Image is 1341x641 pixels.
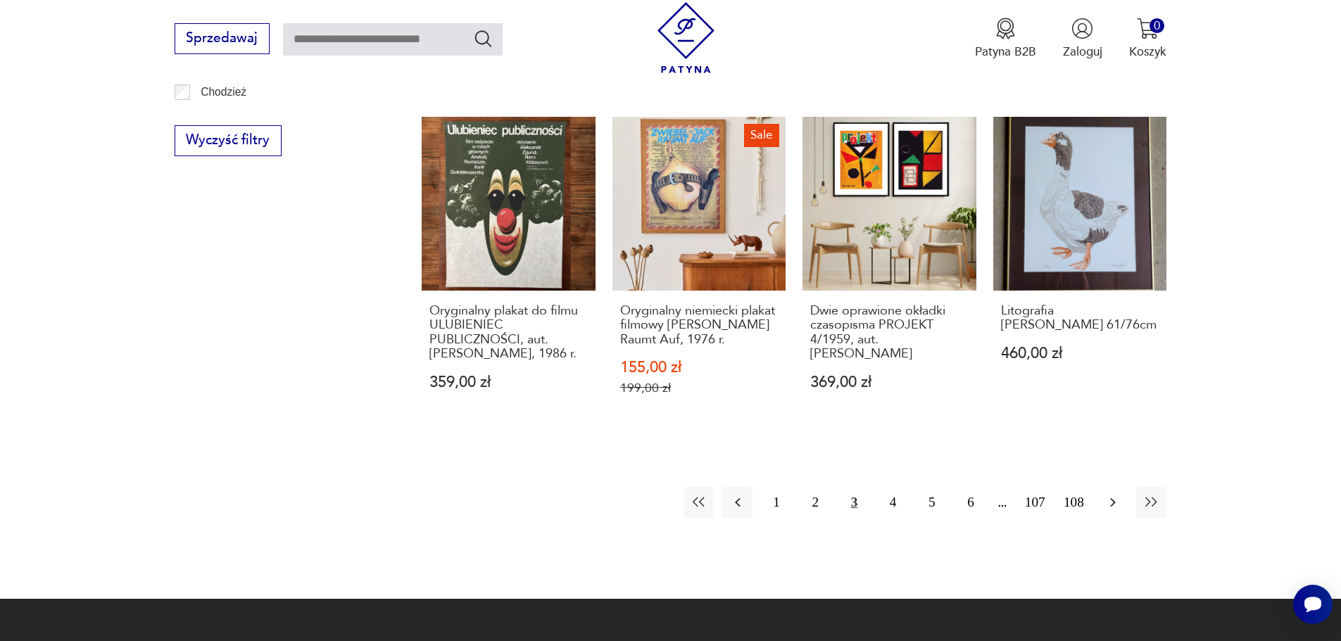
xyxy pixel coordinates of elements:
[878,487,908,517] button: 4
[1020,487,1050,517] button: 107
[620,360,779,375] p: 155,00 zł
[810,304,969,362] h3: Dwie oprawione okładki czasopisma PROJEKT 4/1959, aut. [PERSON_NAME]
[175,34,270,45] a: Sprzedawaj
[995,18,1016,39] img: Ikona medalu
[620,381,779,395] p: 199,00 zł
[1063,18,1102,60] button: Zaloguj
[201,83,246,101] p: Chodzież
[975,44,1036,60] p: Patyna B2B
[429,304,588,362] h3: Oryginalny plakat do filmu ULUBIENIEC PUBLICZNOŚCI, aut. [PERSON_NAME], 1986 r.
[1001,346,1159,361] p: 460,00 zł
[1001,304,1159,333] h3: Litografia [PERSON_NAME] 61/76cm
[1137,18,1159,39] img: Ikona koszyka
[1071,18,1093,39] img: Ikonka użytkownika
[201,106,243,125] p: Ćmielów
[1129,44,1166,60] p: Koszyk
[917,487,947,517] button: 5
[175,23,270,54] button: Sprzedawaj
[175,125,282,156] button: Wyczyść filtry
[429,375,588,390] p: 359,00 zł
[1150,18,1164,33] div: 0
[1293,585,1333,624] iframe: Smartsupp widget button
[975,18,1036,60] a: Ikona medaluPatyna B2B
[620,304,779,347] h3: Oryginalny niemiecki plakat filmowy [PERSON_NAME] Raumt Auf, 1976 r.
[955,487,986,517] button: 6
[422,117,596,428] a: Oryginalny plakat do filmu ULUBIENIEC PUBLICZNOŚCI, aut. Jakub Erol, 1986 r.Oryginalny plakat do ...
[650,2,722,73] img: Patyna - sklep z meblami i dekoracjami vintage
[473,28,493,49] button: Szukaj
[975,18,1036,60] button: Patyna B2B
[761,487,791,517] button: 1
[839,487,869,517] button: 3
[993,117,1167,428] a: Litografia H.Andersson 61/76cmLitografia [PERSON_NAME] 61/76cm460,00 zł
[800,487,831,517] button: 2
[612,117,786,428] a: SaleOryginalny niemiecki plakat filmowy Zwiebel Jack Raumt Auf, 1976 r.Oryginalny niemiecki plaka...
[802,117,976,428] a: Dwie oprawione okładki czasopisma PROJEKT 4/1959, aut. Jerzy OlkiewiczDwie oprawione okładki czas...
[810,375,969,390] p: 369,00 zł
[1063,44,1102,60] p: Zaloguj
[1129,18,1166,60] button: 0Koszyk
[1059,487,1089,517] button: 108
